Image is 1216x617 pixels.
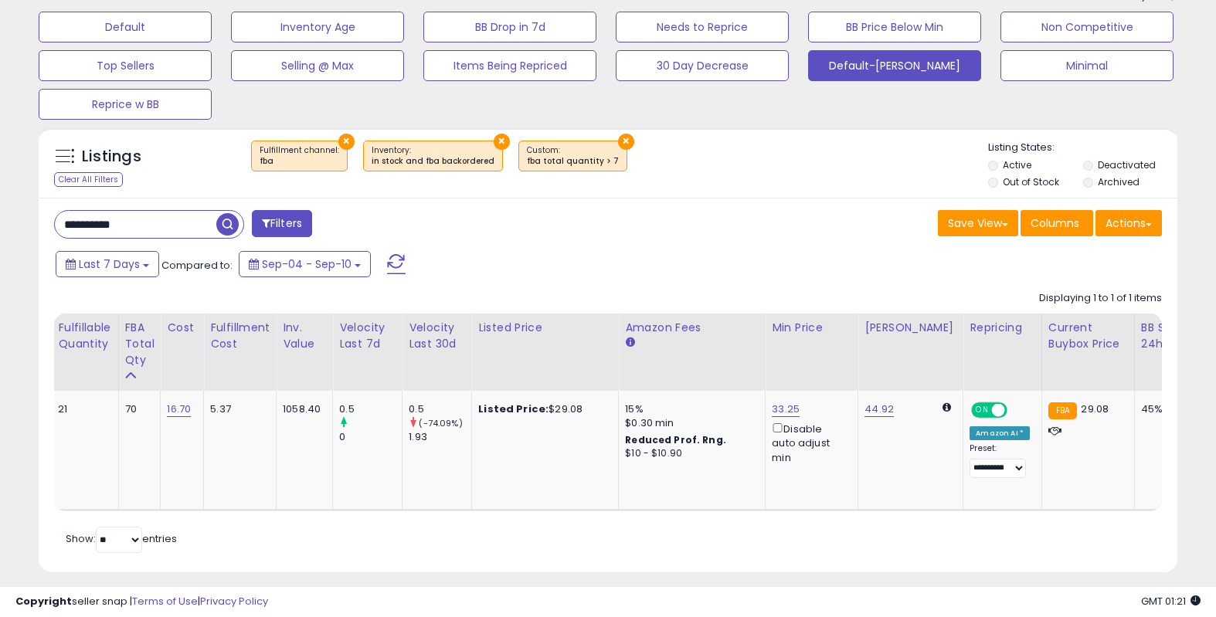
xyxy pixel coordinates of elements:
div: Fulfillment Cost [210,320,270,352]
div: $29.08 [478,402,606,416]
div: fba total quantity > 7 [527,156,619,167]
button: Sep-04 - Sep-10 [239,251,371,277]
span: Compared to: [161,258,233,273]
button: × [618,134,634,150]
div: 1.93 [409,430,471,444]
div: 1058.40 [283,402,321,416]
span: ON [973,404,992,417]
button: Items Being Repriced [423,50,596,81]
div: Preset: [970,443,1030,478]
span: Last 7 Days [79,256,140,272]
div: Fulfillable Quantity [58,320,111,352]
label: Active [1003,158,1031,171]
span: Inventory : [372,144,494,168]
button: Reprice w BB [39,89,212,120]
button: BB Price Below Min [808,12,981,42]
div: 0.5 [339,402,402,416]
button: × [338,134,355,150]
button: Last 7 Days [56,251,159,277]
div: $0.30 min [625,416,753,430]
div: Velocity Last 30d [409,320,465,352]
b: Listed Price: [478,402,549,416]
span: 2025-09-18 01:21 GMT [1141,594,1201,609]
button: Default-[PERSON_NAME] [808,50,981,81]
div: Amazon Fees [625,320,759,336]
button: × [494,134,510,150]
label: Out of Stock [1003,175,1059,188]
div: Displaying 1 to 1 of 1 items [1039,291,1162,306]
div: Inv. value [283,320,326,352]
div: 0 [339,430,402,444]
div: 21 [58,402,106,416]
span: Show: entries [66,531,177,546]
div: 70 [125,402,149,416]
button: Top Sellers [39,50,212,81]
span: OFF [1005,404,1030,417]
div: 0.5 [409,402,471,416]
div: Amazon AI * [970,426,1030,440]
div: 45% [1141,402,1192,416]
span: Sep-04 - Sep-10 [262,256,352,272]
button: Minimal [1000,50,1174,81]
small: (-74.09%) [419,417,462,429]
b: Reduced Prof. Rng. [625,433,726,446]
button: Non Competitive [1000,12,1174,42]
button: Default [39,12,212,42]
label: Archived [1098,175,1140,188]
button: Filters [252,210,312,237]
a: Privacy Policy [200,594,268,609]
small: Amazon Fees. [625,336,634,350]
button: Inventory Age [231,12,404,42]
div: Clear All Filters [54,172,123,187]
span: Custom: [527,144,619,168]
button: BB Drop in 7d [423,12,596,42]
button: 30 Day Decrease [616,50,789,81]
p: Listing States: [988,141,1177,155]
div: Listed Price [478,320,612,336]
div: in stock and fba backordered [372,156,494,167]
div: 15% [625,402,753,416]
div: Repricing [970,320,1035,336]
div: Cost [167,320,197,336]
div: FBA Total Qty [125,320,155,368]
button: Save View [938,210,1018,236]
div: Min Price [772,320,851,336]
button: Actions [1095,210,1162,236]
div: 5.37 [210,402,264,416]
span: Fulfillment channel : [260,144,339,168]
strong: Copyright [15,594,72,609]
button: Needs to Reprice [616,12,789,42]
h5: Listings [82,146,141,168]
div: fba [260,156,339,167]
div: Current Buybox Price [1048,320,1128,352]
div: Disable auto adjust min [772,420,846,465]
small: FBA [1048,402,1077,419]
span: Columns [1031,215,1079,231]
span: 29.08 [1081,402,1109,416]
div: [PERSON_NAME] [864,320,956,336]
button: Selling @ Max [231,50,404,81]
a: 44.92 [864,402,894,417]
button: Columns [1021,210,1093,236]
label: Deactivated [1098,158,1156,171]
a: 16.70 [167,402,191,417]
div: Velocity Last 7d [339,320,396,352]
a: Terms of Use [132,594,198,609]
div: $10 - $10.90 [625,447,753,460]
div: seller snap | | [15,595,268,609]
a: 33.25 [772,402,800,417]
div: BB Share 24h. [1141,320,1197,352]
